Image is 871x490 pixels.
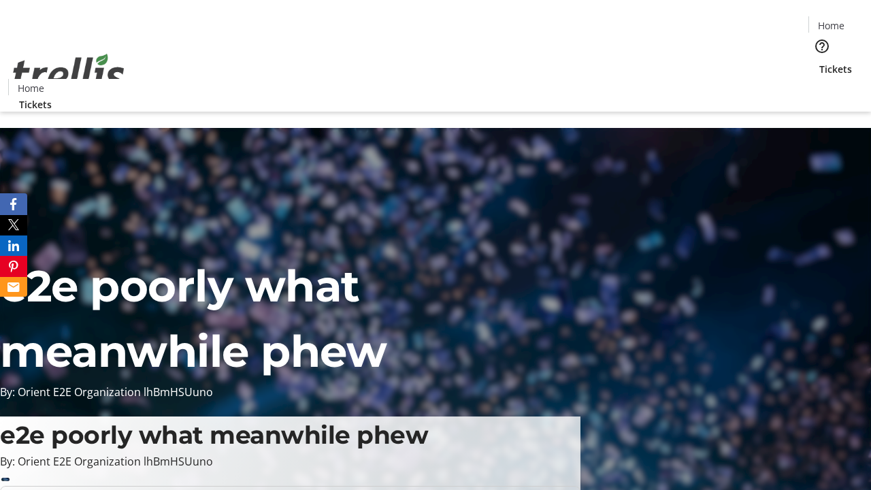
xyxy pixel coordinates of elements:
[9,81,52,95] a: Home
[808,33,836,60] button: Help
[8,39,129,107] img: Orient E2E Organization lhBmHSUuno's Logo
[818,18,844,33] span: Home
[8,97,63,112] a: Tickets
[19,97,52,112] span: Tickets
[808,76,836,103] button: Cart
[808,62,863,76] a: Tickets
[18,81,44,95] span: Home
[819,62,852,76] span: Tickets
[809,18,853,33] a: Home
